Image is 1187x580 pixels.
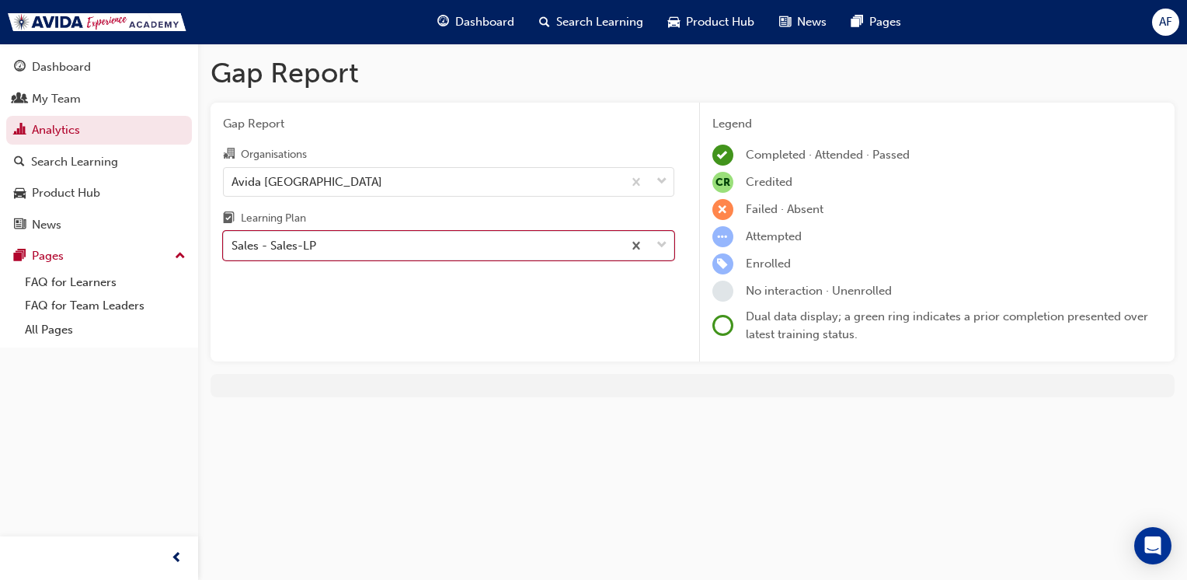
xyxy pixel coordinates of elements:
[746,202,823,216] span: Failed · Absent
[231,237,316,255] div: Sales - Sales-LP
[851,12,863,32] span: pages-icon
[839,6,914,38] a: pages-iconPages
[656,6,767,38] a: car-iconProduct Hub
[32,90,81,108] div: My Team
[527,6,656,38] a: search-iconSearch Learning
[746,284,892,298] span: No interaction · Unenrolled
[223,148,235,162] span: organisation-icon
[175,246,186,267] span: up-icon
[686,13,754,31] span: Product Hub
[437,12,449,32] span: guage-icon
[1152,9,1179,36] button: AF
[712,281,733,302] span: learningRecordVerb_NONE-icon
[425,6,527,38] a: guage-iconDashboard
[797,13,827,31] span: News
[712,226,733,247] span: learningRecordVerb_ATTEMPT-icon
[746,309,1148,341] span: Dual data display; a green ring indicates a prior completion presented over latest training status.
[14,218,26,232] span: news-icon
[1159,13,1172,31] span: AF
[14,250,26,264] span: pages-icon
[712,199,733,220] span: learningRecordVerb_FAIL-icon
[539,12,550,32] span: search-icon
[1134,527,1171,564] div: Open Intercom Messenger
[656,236,667,256] span: down-icon
[32,247,64,265] div: Pages
[556,13,643,31] span: Search Learning
[19,271,192,295] a: FAQ for Learners
[712,145,733,166] span: learningRecordVerb_COMPLETE-icon
[14,187,26,201] span: car-icon
[767,6,839,38] a: news-iconNews
[231,173,382,190] div: Avida [GEOGRAPHIC_DATA]
[241,147,307,162] div: Organisations
[241,211,306,226] div: Learning Plan
[746,175,792,189] span: Credited
[32,58,91,76] div: Dashboard
[14,124,26,138] span: chart-icon
[211,56,1175,90] h1: Gap Report
[6,211,192,239] a: News
[14,155,25,169] span: search-icon
[712,253,733,274] span: learningRecordVerb_ENROLL-icon
[6,85,192,114] a: My Team
[6,50,192,242] button: DashboardMy TeamAnalyticsSearch LearningProduct HubNews
[6,242,192,271] button: Pages
[6,53,192,82] a: Dashboard
[746,148,910,162] span: Completed · Attended · Passed
[455,13,514,31] span: Dashboard
[6,179,192,208] a: Product Hub
[8,13,186,31] img: Trak
[869,13,901,31] span: Pages
[6,116,192,145] a: Analytics
[656,172,667,192] span: down-icon
[712,172,733,193] span: null-icon
[223,115,674,133] span: Gap Report
[779,12,791,32] span: news-icon
[14,93,26,107] span: people-icon
[14,61,26,75] span: guage-icon
[668,12,680,32] span: car-icon
[746,229,802,243] span: Attempted
[171,549,183,568] span: prev-icon
[6,148,192,176] a: Search Learning
[19,294,192,318] a: FAQ for Team Leaders
[19,318,192,342] a: All Pages
[31,153,118,171] div: Search Learning
[746,257,791,271] span: Enrolled
[223,212,235,226] span: learningplan-icon
[32,184,100,202] div: Product Hub
[712,115,1163,133] div: Legend
[32,216,61,234] div: News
